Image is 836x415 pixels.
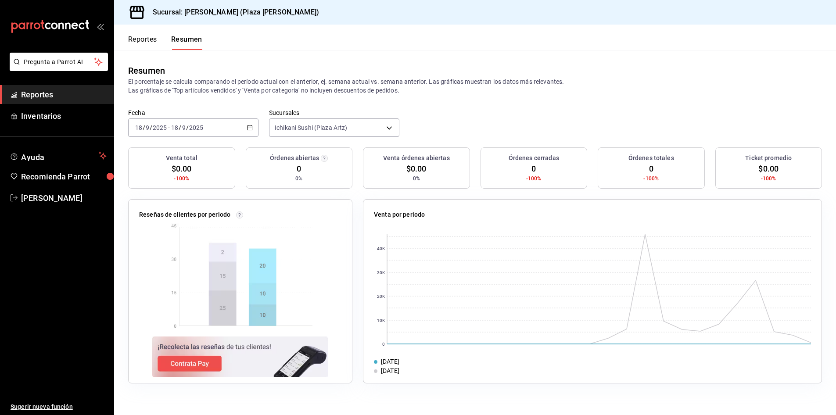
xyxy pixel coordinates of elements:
[382,342,385,347] text: 0
[143,124,145,131] span: /
[377,318,385,323] text: 10K
[275,123,348,132] span: Ichikani Sushi (Plaza Artz)
[128,35,202,50] div: navigation tabs
[186,124,189,131] span: /
[21,150,95,161] span: Ayuda
[374,210,425,219] p: Venta por periodo
[297,163,301,175] span: 0
[413,175,420,182] span: 0%
[171,124,179,131] input: --
[174,175,189,182] span: -100%
[381,357,399,366] div: [DATE]
[383,154,450,163] h3: Venta órdenes abiertas
[628,154,674,163] h3: Órdenes totales
[168,124,170,131] span: -
[145,124,150,131] input: --
[21,89,107,100] span: Reportes
[182,124,186,131] input: --
[21,110,107,122] span: Inventarios
[270,154,319,163] h3: Órdenes abiertas
[269,110,399,116] label: Sucursales
[11,402,107,411] span: Sugerir nueva función
[21,171,107,182] span: Recomienda Parrot
[128,110,258,116] label: Fecha
[643,175,659,182] span: -100%
[509,154,559,163] h3: Órdenes cerradas
[381,366,399,376] div: [DATE]
[526,175,542,182] span: -100%
[139,210,230,219] p: Reseñas de clientes por periodo
[761,175,776,182] span: -100%
[531,163,536,175] span: 0
[179,124,181,131] span: /
[377,294,385,299] text: 20K
[171,35,202,50] button: Resumen
[406,163,427,175] span: $0.00
[745,154,792,163] h3: Ticket promedio
[135,124,143,131] input: --
[128,35,157,50] button: Reportes
[150,124,152,131] span: /
[6,64,108,73] a: Pregunta a Parrot AI
[377,246,385,251] text: 40K
[10,53,108,71] button: Pregunta a Parrot AI
[649,163,653,175] span: 0
[152,124,167,131] input: ----
[146,7,319,18] h3: Sucursal: [PERSON_NAME] (Plaza [PERSON_NAME])
[758,163,779,175] span: $0.00
[377,270,385,275] text: 30K
[128,77,822,95] p: El porcentaje se calcula comparando el período actual con el anterior, ej. semana actual vs. sema...
[295,175,302,182] span: 0%
[97,23,104,30] button: open_drawer_menu
[166,154,197,163] h3: Venta total
[21,192,107,204] span: [PERSON_NAME]
[189,124,204,131] input: ----
[128,64,165,77] div: Resumen
[24,57,94,67] span: Pregunta a Parrot AI
[172,163,192,175] span: $0.00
